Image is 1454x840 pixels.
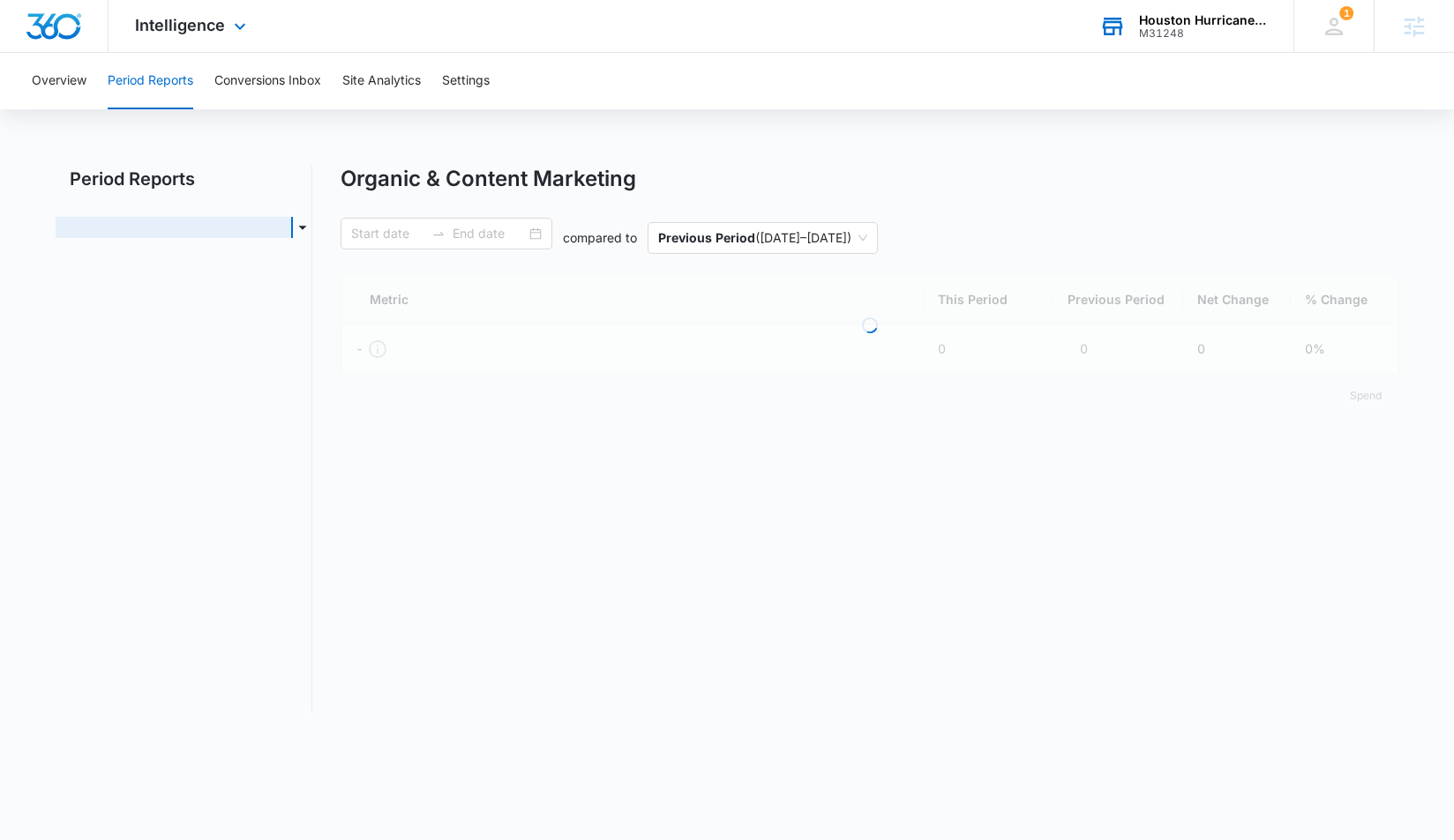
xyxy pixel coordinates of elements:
[431,227,446,241] span: to
[431,227,446,241] span: swap-right
[108,53,193,109] button: Period Reports
[1139,27,1268,40] div: account id
[563,228,637,247] p: compared to
[56,166,312,192] h2: Period Reports
[341,166,636,192] h1: Organic & Content Marketing
[1339,6,1353,20] span: 1
[658,230,755,245] p: Previous Period
[32,53,86,109] button: Overview
[214,53,321,109] button: Conversions Inbox
[135,16,225,34] span: Intelligence
[351,224,424,243] input: Start date
[1339,6,1353,20] div: notifications count
[453,224,526,243] input: End date
[342,53,421,109] button: Site Analytics
[442,53,490,109] button: Settings
[1139,13,1268,27] div: account name
[658,223,867,253] span: ( [DATE] – [DATE] )
[1332,375,1399,417] button: Spend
